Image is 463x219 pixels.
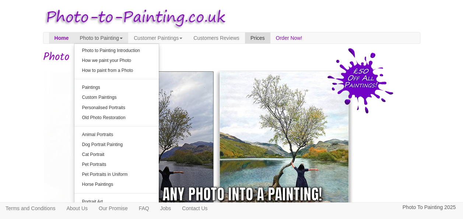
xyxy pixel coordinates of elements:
[74,56,159,66] a: How we paint your Photo
[130,183,322,205] div: Turn any photo into a painting!
[133,203,155,214] a: FAQ
[74,140,159,150] a: Dog Portrait Painting
[327,48,393,114] img: 50 pound price drop
[74,46,159,56] a: Photo to Painting Introduction
[49,32,74,44] a: Home
[74,66,159,76] a: How to paint from a Photo
[74,150,159,160] a: Cat Portrait
[78,65,355,219] img: lady-lake-small.jpg
[74,93,159,102] a: Custom Paintings
[74,197,159,207] a: Portrait Art
[402,203,456,212] p: Photo To Painting 2025
[74,160,159,170] a: Pet Portraits
[61,203,93,214] a: About Us
[188,32,245,44] a: Customers Reviews
[43,51,420,63] h1: Photo to Painting
[128,32,188,44] a: Customer Paintings
[74,103,159,113] a: Personalised Portraits
[38,65,314,219] img: Oil painting of a dog
[74,83,159,93] a: Paintings
[74,180,159,190] a: Horse Paintings
[74,113,159,123] a: Old Photo Restoration
[155,203,177,214] a: Jobs
[270,32,308,44] a: Order Now!
[74,32,128,44] a: Photo to Painting
[93,203,133,214] a: Our Promise
[245,32,270,44] a: Prices
[176,203,213,214] a: Contact Us
[74,130,159,140] a: Animal Portraits
[39,4,228,32] img: Photo to Painting
[74,170,159,180] a: Pet Portraits in Uniform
